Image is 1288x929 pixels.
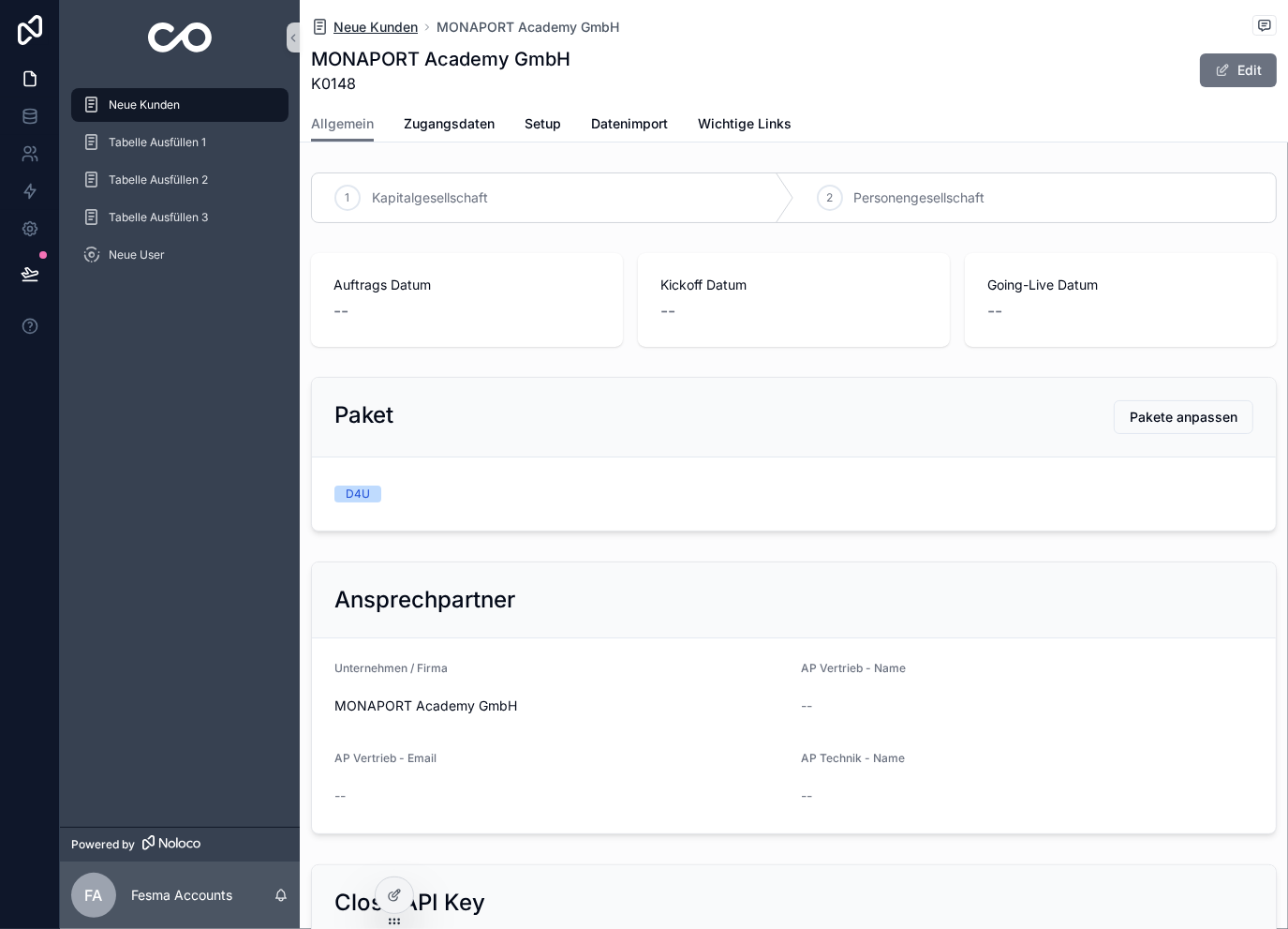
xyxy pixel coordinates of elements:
div: scrollable content [60,75,300,296]
a: Wichtige Links [698,107,792,144]
a: Tabelle Ausfüllen 1 [71,126,289,159]
span: Zugangsdaten [404,114,495,133]
span: Neue Kunden [109,97,180,112]
span: -- [333,298,348,324]
span: FA [85,884,103,907]
a: Neue User [71,238,289,272]
span: -- [987,298,1002,324]
h2: Close API Key [334,888,485,918]
span: -- [802,697,813,715]
span: Neue User [109,247,165,262]
span: Tabelle Ausfüllen 1 [109,135,206,150]
span: Wichtige Links [698,114,792,133]
span: Tabelle Ausfüllen 2 [109,172,208,187]
span: Datenimport [591,114,668,133]
span: Setup [525,114,561,133]
a: Neue Kunden [71,88,289,122]
a: Tabelle Ausfüllen 2 [71,163,289,197]
a: Neue Kunden [311,18,418,37]
span: Going-Live Datum [987,276,1254,294]
span: 1 [346,190,350,205]
span: AP Vertrieb - Email [334,751,437,765]
a: Zugangsdaten [404,107,495,144]
span: AP Technik - Name [802,751,906,765]
span: Auftrags Datum [333,276,600,294]
a: Allgemein [311,107,374,142]
span: Powered by [71,837,135,852]
span: -- [660,298,675,324]
span: -- [334,787,346,805]
span: Neue Kunden [333,18,418,37]
img: App logo [148,22,213,52]
a: MONAPORT Academy GmbH [437,18,619,37]
a: Powered by [60,827,300,862]
h2: Ansprechpartner [334,585,515,615]
span: Pakete anpassen [1130,408,1237,427]
a: Datenimport [591,107,668,144]
span: Allgemein [311,114,374,133]
span: Kapitalgesellschaft [372,188,488,207]
span: -- [802,787,813,805]
a: Setup [525,107,561,144]
h1: MONAPORT Academy GmbH [311,46,570,72]
button: Edit [1200,53,1277,87]
span: Unternehmen / Firma [334,661,448,675]
span: AP Vertrieb - Name [802,661,907,675]
span: Tabelle Ausfüllen 3 [109,210,208,225]
p: Fesma Accounts [131,886,232,905]
span: K0148 [311,72,570,95]
span: MONAPORT Academy GmbH [334,697,787,715]
a: Tabelle Ausfüllen 3 [71,201,289,234]
span: 2 [826,190,833,205]
div: D4U [346,486,370,502]
h2: Paket [334,400,393,430]
button: Pakete anpassen [1114,400,1253,434]
span: Personengesellschaft [854,188,985,207]
span: Kickoff Datum [660,276,927,294]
